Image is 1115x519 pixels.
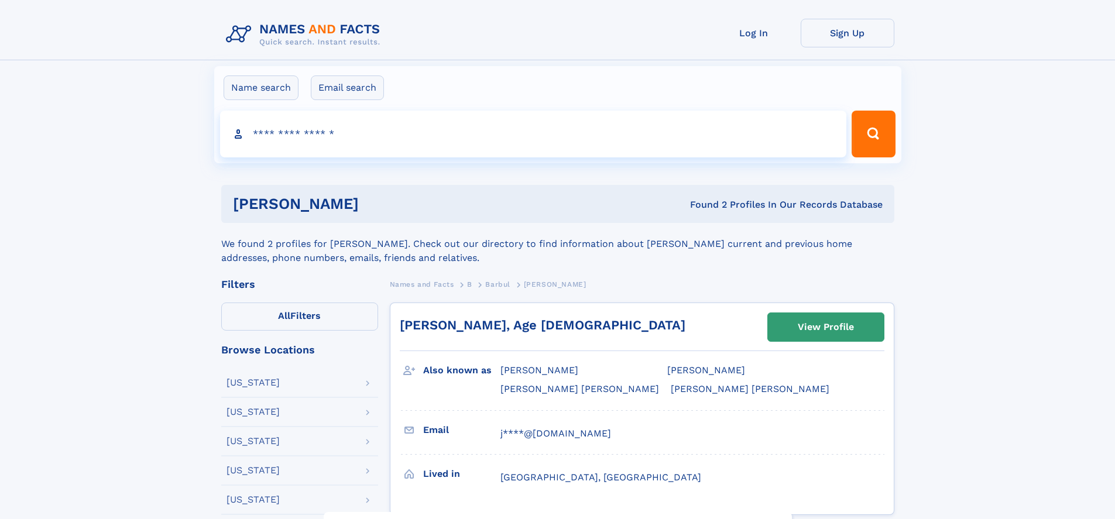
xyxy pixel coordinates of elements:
[423,360,500,380] h3: Also known as
[227,436,280,446] div: [US_STATE]
[423,464,500,484] h3: Lived in
[667,365,745,376] span: [PERSON_NAME]
[311,75,384,100] label: Email search
[227,407,280,417] div: [US_STATE]
[524,198,883,211] div: Found 2 Profiles In Our Records Database
[233,197,524,211] h1: [PERSON_NAME]
[221,345,378,355] div: Browse Locations
[467,280,472,288] span: B
[798,314,854,341] div: View Profile
[467,277,472,291] a: B
[801,19,894,47] a: Sign Up
[221,223,894,265] div: We found 2 profiles for [PERSON_NAME]. Check out our directory to find information about [PERSON_...
[400,318,685,332] a: [PERSON_NAME], Age [DEMOGRAPHIC_DATA]
[671,383,829,394] span: [PERSON_NAME] [PERSON_NAME]
[278,310,290,321] span: All
[221,303,378,331] label: Filters
[227,495,280,504] div: [US_STATE]
[221,19,390,50] img: Logo Names and Facts
[227,466,280,475] div: [US_STATE]
[423,420,500,440] h3: Email
[500,472,701,483] span: [GEOGRAPHIC_DATA], [GEOGRAPHIC_DATA]
[500,365,578,376] span: [PERSON_NAME]
[852,111,895,157] button: Search Button
[500,383,659,394] span: [PERSON_NAME] [PERSON_NAME]
[707,19,801,47] a: Log In
[227,378,280,387] div: [US_STATE]
[524,280,586,288] span: [PERSON_NAME]
[390,277,454,291] a: Names and Facts
[485,280,510,288] span: Barbul
[768,313,884,341] a: View Profile
[221,279,378,290] div: Filters
[224,75,299,100] label: Name search
[485,277,510,291] a: Barbul
[220,111,847,157] input: search input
